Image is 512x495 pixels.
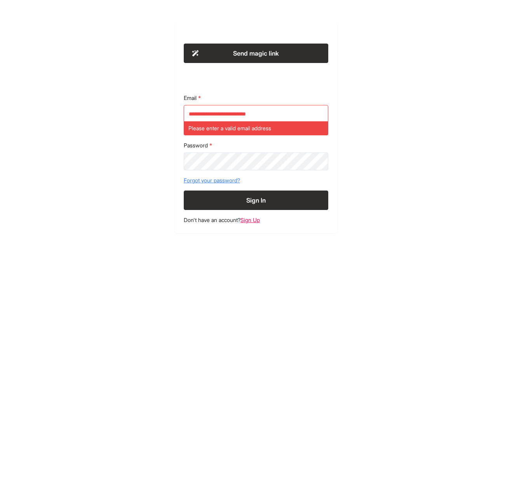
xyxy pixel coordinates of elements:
label: Email [184,94,328,102]
a: Forgot your password? [184,177,328,184]
a: Sign Up [240,217,260,223]
label: Password [184,142,328,149]
footer: Don't have an account? [184,216,328,224]
div: Please enter a valid email address [184,121,328,135]
button: Send magic link [184,44,328,63]
button: Sign In [184,191,328,210]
